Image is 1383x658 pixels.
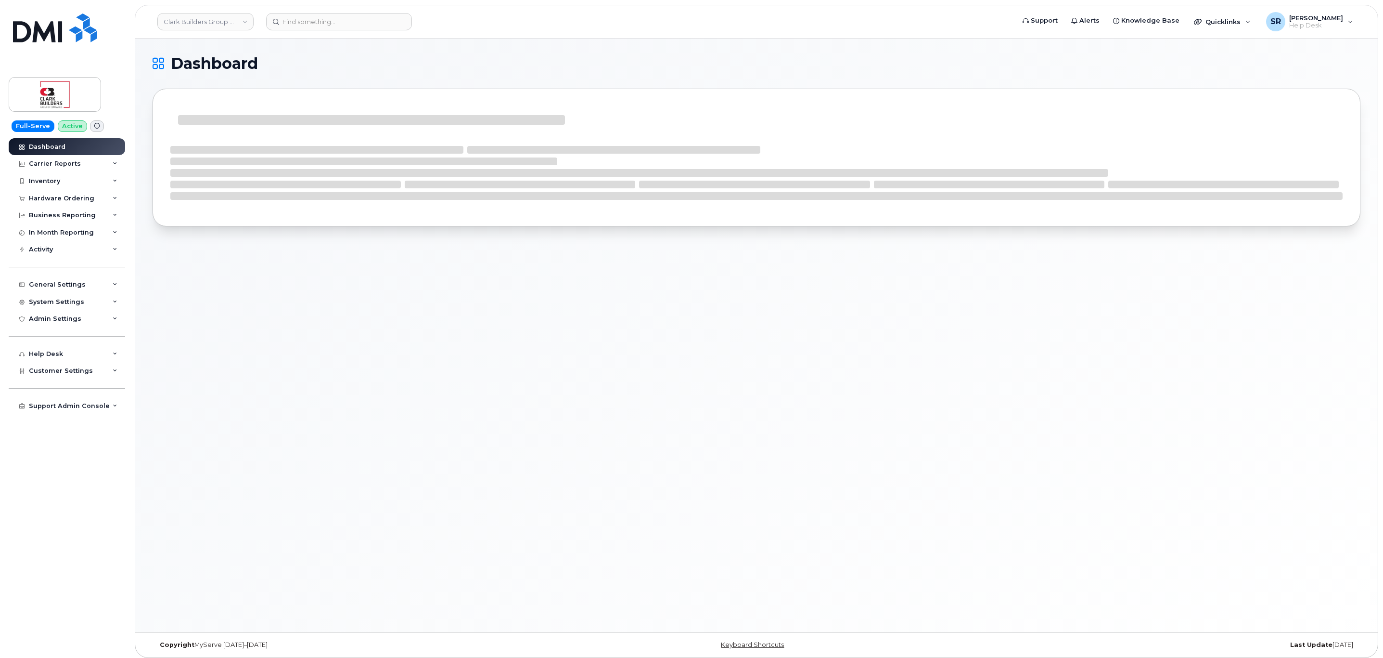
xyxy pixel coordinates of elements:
a: Keyboard Shortcuts [721,641,784,648]
strong: Last Update [1290,641,1332,648]
div: MyServe [DATE]–[DATE] [153,641,555,649]
strong: Copyright [160,641,194,648]
span: Dashboard [171,56,258,71]
div: [DATE] [958,641,1360,649]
